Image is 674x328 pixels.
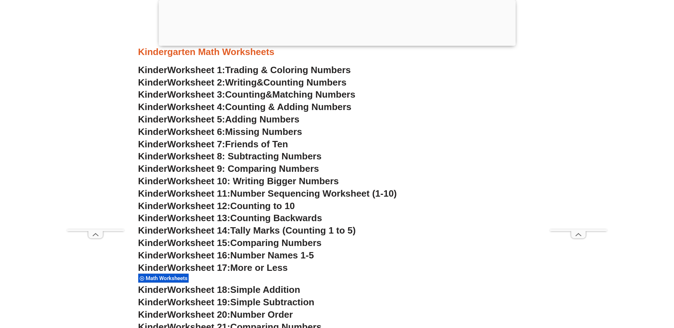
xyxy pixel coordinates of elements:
[230,250,314,261] span: Number Names 1-5
[67,16,124,229] iframe: Advertisement
[225,77,257,88] span: Writing
[138,176,167,186] span: Kinder
[167,250,230,261] span: Worksheet 16:
[138,273,189,283] div: Math Worksheets
[167,102,225,112] span: Worksheet 4:
[167,225,230,236] span: Worksheet 14:
[167,237,230,248] span: Worksheet 15:
[272,89,355,100] span: Matching Numbers
[230,225,356,236] span: Tally Marks (Counting 1 to 5)
[230,309,293,320] span: Number Order
[230,284,300,295] span: Simple Addition
[138,163,167,174] span: Kinder
[138,139,288,149] a: KinderWorksheet 7:Friends of Ten
[167,89,225,100] span: Worksheet 3:
[138,297,167,307] span: Kinder
[138,176,339,186] a: KinderWorksheet 10: Writing Bigger Numbers
[138,151,322,162] a: KinderWorksheet 8: Subtracting Numbers
[550,16,607,229] iframe: Advertisement
[167,309,230,320] span: Worksheet 20:
[138,237,167,248] span: Kinder
[138,65,351,75] a: KinderWorksheet 1:Trading & Coloring Numbers
[138,102,167,112] span: Kinder
[138,89,167,100] span: Kinder
[138,77,347,88] a: KinderWorksheet 2:Writing&Counting Numbers
[230,213,322,223] span: Counting Backwards
[138,163,319,174] a: KinderWorksheet 9: Comparing Numbers
[167,262,230,273] span: Worksheet 17:
[225,139,288,149] span: Friends of Ten
[138,139,167,149] span: Kinder
[167,126,225,137] span: Worksheet 6:
[146,275,190,281] span: Math Worksheets
[138,77,167,88] span: Kinder
[167,284,230,295] span: Worksheet 18:
[167,188,230,199] span: Worksheet 11:
[167,114,225,125] span: Worksheet 5:
[230,262,288,273] span: More or Less
[138,262,167,273] span: Kinder
[138,126,167,137] span: Kinder
[138,250,167,261] span: Kinder
[230,237,322,248] span: Comparing Numbers
[167,297,230,307] span: Worksheet 19:
[167,201,230,211] span: Worksheet 12:
[225,126,302,137] span: Missing Numbers
[225,65,351,75] span: Trading & Coloring Numbers
[225,114,300,125] span: Adding Numbers
[230,188,397,199] span: Number Sequencing Worksheet (1-10)
[138,126,302,137] a: KinderWorksheet 6:Missing Numbers
[138,65,167,75] span: Kinder
[167,163,319,174] span: Worksheet 9: Comparing Numbers
[167,176,339,186] span: Worksheet 10: Writing Bigger Numbers
[167,65,225,75] span: Worksheet 1:
[138,102,352,112] a: KinderWorksheet 4:Counting & Adding Numbers
[138,284,167,295] span: Kinder
[167,77,225,88] span: Worksheet 2:
[138,213,167,223] span: Kinder
[138,309,167,320] span: Kinder
[167,213,230,223] span: Worksheet 13:
[138,201,167,211] span: Kinder
[138,151,167,162] span: Kinder
[230,297,314,307] span: Simple Subtraction
[263,77,346,88] span: Counting Numbers
[225,89,266,100] span: Counting
[167,139,225,149] span: Worksheet 7:
[138,188,167,199] span: Kinder
[138,114,300,125] a: KinderWorksheet 5:Adding Numbers
[167,151,322,162] span: Worksheet 8: Subtracting Numbers
[556,248,674,328] iframe: Chat Widget
[138,89,356,100] a: KinderWorksheet 3:Counting&Matching Numbers
[225,102,352,112] span: Counting & Adding Numbers
[138,46,536,58] h3: Kindergarten Math Worksheets
[230,201,295,211] span: Counting to 10
[138,114,167,125] span: Kinder
[138,225,167,236] span: Kinder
